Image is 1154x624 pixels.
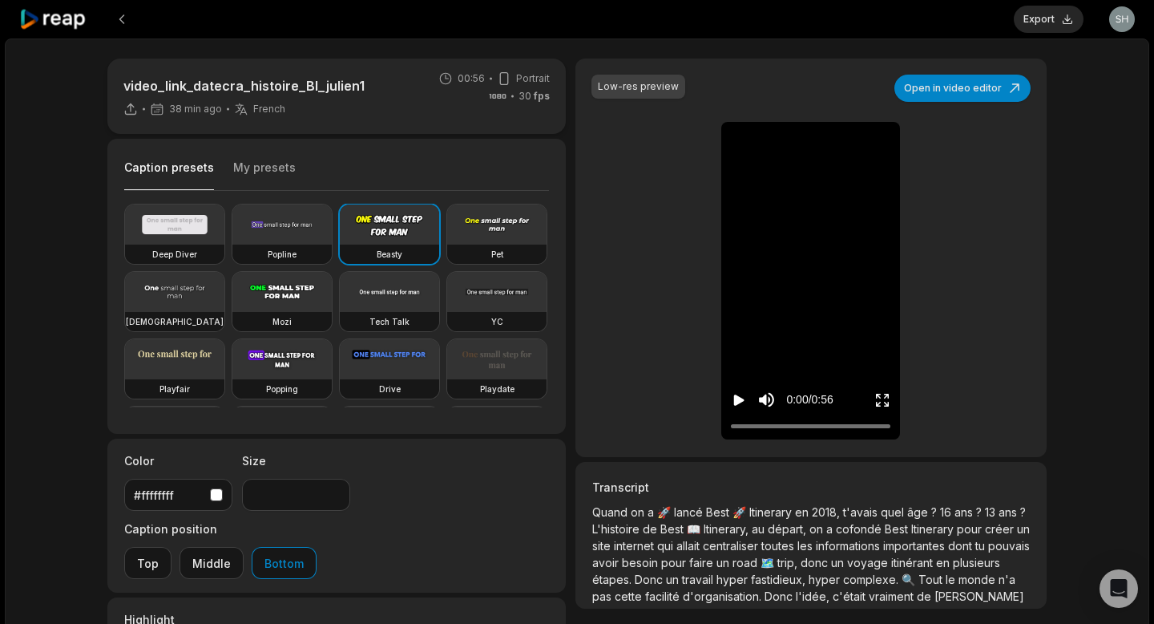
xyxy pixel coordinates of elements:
span: en [795,505,812,519]
button: My presets [233,160,296,190]
button: Caption presets [124,160,214,191]
span: d'organisation. [683,590,765,603]
span: monde [958,573,999,586]
span: 2018, [812,505,843,519]
span: un [666,573,682,586]
span: Donc [765,590,796,603]
span: trip, [777,556,801,569]
span: pour [661,556,689,569]
span: pouvais [988,539,1030,553]
span: a [648,505,657,519]
span: travail [682,573,716,586]
label: Size [242,452,350,469]
h3: Beasty [377,248,402,261]
span: Donc [635,573,666,586]
span: Best [706,505,732,519]
span: Itinerary [749,505,795,519]
span: hyper [716,573,751,586]
h3: Playdate [480,383,514,395]
span: fps [534,90,550,102]
span: de [917,590,934,603]
h3: Popline [268,248,297,261]
span: ans [954,505,976,519]
button: #ffffffff [124,479,232,511]
span: lancé [674,505,706,519]
span: un [716,556,732,569]
span: [PERSON_NAME] [934,590,1024,603]
span: informations [816,539,883,553]
span: départ, [768,522,809,536]
p: video_link_datecra_histoire_BI_julien1 [123,76,365,95]
div: #ffffffff [134,487,204,504]
span: qui [657,539,676,553]
p: 🚀 🚀 📖 🗺️ 🔍 🌐 ✈️ 📈 💼 💼 🌍 🌍 [592,504,1030,605]
span: plusieurs [953,556,1000,569]
span: le [946,573,958,586]
span: voyage [847,556,891,569]
span: road [732,556,761,569]
span: Best [660,522,687,536]
span: Itinerary, [704,522,752,536]
h3: Mozi [272,315,292,328]
span: allait [676,539,703,553]
h3: YC [491,315,503,328]
span: de [643,522,660,536]
span: avoir [592,556,622,569]
h3: Drive [379,383,401,395]
span: on [809,522,826,536]
span: 38 min ago [169,103,222,115]
button: Mute sound [757,390,777,410]
span: Quand [592,505,631,519]
span: créer [985,522,1017,536]
span: 13 [985,505,999,519]
span: a [826,522,836,536]
button: Play video [731,385,747,415]
button: Bottom [252,547,317,579]
h3: Tech Talk [369,315,410,328]
span: Portrait [516,71,550,86]
span: Itinerary [911,522,957,536]
span: itinérant [891,556,936,569]
span: toutes [761,539,797,553]
span: L'histoire [592,522,643,536]
span: tu [975,539,988,553]
span: ans [999,505,1020,519]
button: Top [124,547,171,579]
span: t'avais [843,505,881,519]
span: les [797,539,816,553]
span: on [631,505,648,519]
span: vraiment [869,590,917,603]
span: pour [957,522,985,536]
span: ? [1020,505,1026,519]
span: n'a [999,573,1015,586]
span: fastidieux, [751,573,809,586]
span: donc [801,556,831,569]
h3: Playfair [159,383,190,395]
span: c'était [833,590,869,603]
span: hyper [809,573,843,586]
span: besoin [622,556,661,569]
span: quel [881,505,907,519]
span: 30 [518,89,550,103]
button: Open in video editor [894,75,1031,102]
label: Color [124,452,232,469]
span: faire [689,556,716,569]
span: facilité [645,590,683,603]
span: l'idée, [796,590,833,603]
button: Enter Fullscreen [874,385,890,415]
button: Middle [180,547,244,579]
span: ? [931,505,940,519]
span: centraliser [703,539,761,553]
span: au [752,522,768,536]
div: 0:00 / 0:56 [786,391,833,408]
span: 16 [940,505,954,519]
span: en [936,556,953,569]
h3: Transcript [592,479,1030,496]
span: French [253,103,285,115]
span: Tout [918,573,946,586]
span: pas [592,590,615,603]
span: importantes [883,539,948,553]
div: Open Intercom Messenger [1100,569,1138,608]
span: un [831,556,847,569]
button: Export [1014,6,1083,33]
